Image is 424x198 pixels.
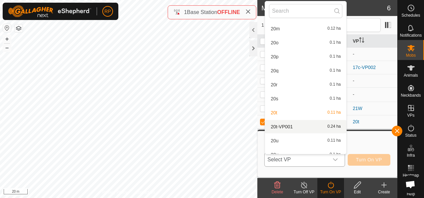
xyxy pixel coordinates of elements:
p-sorticon: Activate to sort [359,38,364,44]
li: 20t-VP001 [265,120,346,133]
a: Privacy Policy [102,189,127,195]
span: 20p [271,54,278,59]
span: Infra [407,153,415,157]
li: 20s [265,92,346,105]
span: 20r [271,82,277,87]
span: 0.1 ha [330,68,341,73]
span: Select VP [265,153,328,166]
td: - [350,87,397,102]
button: – [3,44,11,52]
span: 0.24 ha [327,124,341,129]
span: 0.1 ha [330,152,341,157]
span: Base Station [187,9,217,15]
span: 0.1 ha [330,40,341,45]
div: dropdown trigger [329,153,342,166]
span: Neckbands [401,93,421,97]
div: Create [371,189,397,195]
button: + [3,35,11,43]
th: VP [350,35,397,48]
input: Search [269,4,342,18]
li: 20o [265,36,346,49]
span: Animals [404,73,418,77]
li: 20m [265,22,346,35]
li: 20v [265,148,346,161]
span: Delete [272,190,283,194]
td: - [350,74,397,87]
span: Mobs [406,53,416,57]
a: 20t [353,119,359,124]
span: OFFLINE [217,9,240,15]
h2: Mobs [261,4,387,12]
a: 17c-VP002 [353,65,376,70]
li: 20p [265,50,346,63]
li: 20q [265,64,346,77]
span: 20q [271,68,278,73]
span: 20u [271,138,278,143]
span: 0.1 ha [330,54,341,59]
li: 20t [265,106,346,119]
a: 21W [353,106,362,111]
div: Open chat [401,175,419,193]
span: 1 selected [261,22,300,29]
span: 20t [271,110,277,115]
span: Turn On VP [356,157,382,162]
li: 20u [265,134,346,147]
a: Contact Us [135,189,155,195]
span: 20t-VP001 [271,124,293,129]
div: Turn Off VP [291,189,317,195]
span: Help [407,192,415,196]
div: Turn On VP [317,189,344,195]
span: 20o [271,40,278,45]
button: Map Layers [15,24,23,32]
span: RP [104,8,111,15]
span: 1 [184,9,187,15]
span: 0.11 ha [327,138,341,143]
span: VPs [407,113,414,117]
li: 20r [265,78,346,91]
img: Gallagher Logo [8,5,91,17]
span: Notifications [400,33,422,37]
span: 0.11 ha [327,110,341,115]
span: Status [405,133,416,137]
button: Reset Map [3,24,11,32]
span: 20s [271,96,278,101]
span: 20v [271,152,278,157]
span: 6 [387,3,391,13]
button: Turn On VP [348,154,390,166]
div: Edit [344,189,371,195]
span: 0.1 ha [330,96,341,101]
span: 20m [271,26,280,31]
td: - [350,47,397,61]
span: Schedules [401,13,420,17]
span: Heatmap [403,173,419,177]
span: 0.12 ha [327,26,341,31]
span: 0.1 ha [330,82,341,87]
